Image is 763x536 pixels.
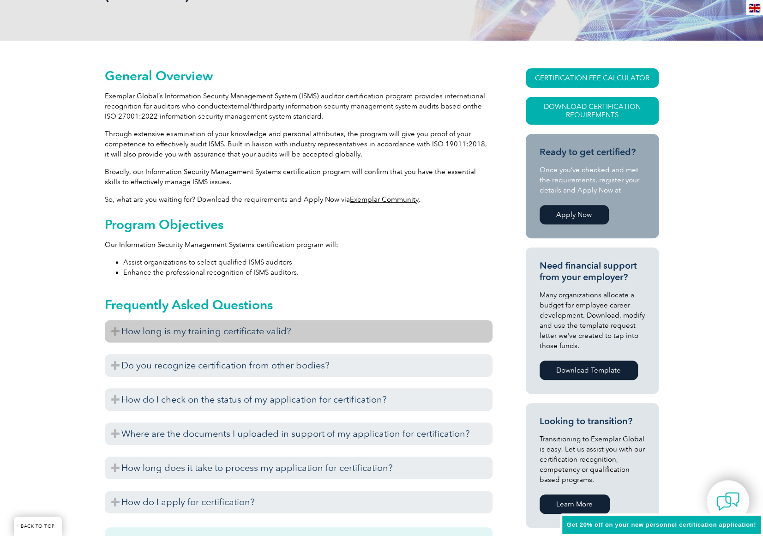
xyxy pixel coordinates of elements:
[540,260,645,283] h3: Need financial support from your employer?
[540,434,645,485] p: Transitioning to Exemplar Global is easy! Let us assist you with our certification recognition, c...
[105,217,493,232] h2: Program Objectives
[105,194,493,205] p: So, what are you waiting for? Download the requirements and Apply Now via .
[105,388,493,411] h3: How do I check on the status of my application for certification?
[567,521,756,528] span: Get 20% off on your new personnel certification application!
[123,257,493,267] li: Assist organizations to select qualified ISMS auditors
[123,267,493,277] li: Enhance the professional recognition of ISMS auditors.
[540,290,645,351] p: Many organizations allocate a budget for employee career development. Download, modify and use th...
[268,102,471,110] span: party information security management system audits based on
[540,494,610,514] a: Learn More
[105,167,493,187] p: Broadly, our Information Security Management Systems certification program will confirm that you ...
[105,240,493,250] p: Our Information Security Management Systems certification program will:
[540,205,609,224] a: Apply Now
[105,91,493,121] p: Exemplar Global’s Information Security Management System (ISMS) auditor certification program pro...
[540,361,638,380] a: Download Template
[350,195,419,204] a: Exemplar Community
[105,491,493,513] h3: How do I apply for certification?
[105,129,493,159] p: Through extensive examination of your knowledge and personal attributes, the program will give yo...
[105,457,493,479] h3: How long does it take to process my application for certification?
[716,490,739,513] img: contact-chat.png
[526,97,659,125] a: Download Certification Requirements
[526,68,659,88] a: CERTIFICATION FEE CALCULATOR
[540,146,645,158] h3: Ready to get certified?
[14,517,62,536] a: BACK TO TOP
[105,297,493,312] h2: Frequently Asked Questions
[540,416,645,427] h3: Looking to transition?
[749,4,760,12] img: en
[105,354,493,377] h3: Do you recognize certification from other bodies?
[540,165,645,195] p: Once you’ve checked and met the requirements, register your details and Apply Now at
[224,102,268,110] span: external/third
[105,422,493,445] h3: Where are the documents I uploaded in support of my application for certification?
[105,68,493,83] h2: General Overview
[105,320,493,343] h3: How long is my training certificate valid?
